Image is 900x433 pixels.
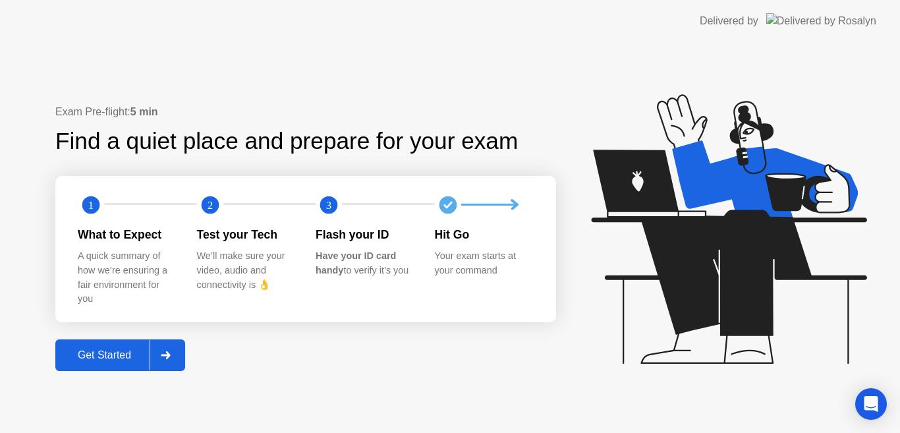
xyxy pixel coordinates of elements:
[207,199,212,212] text: 2
[130,106,158,117] b: 5 min
[316,226,414,243] div: Flash your ID
[435,226,533,243] div: Hit Go
[88,199,94,212] text: 1
[855,388,887,420] div: Open Intercom Messenger
[197,226,295,243] div: Test your Tech
[316,249,414,277] div: to verify it’s you
[55,124,520,159] div: Find a quiet place and prepare for your exam
[197,249,295,292] div: We’ll make sure your video, audio and connectivity is 👌
[55,339,185,371] button: Get Started
[326,199,331,212] text: 3
[700,13,758,29] div: Delivered by
[435,249,533,277] div: Your exam starts at your command
[78,249,176,306] div: A quick summary of how we’re ensuring a fair environment for you
[59,349,150,361] div: Get Started
[55,104,556,120] div: Exam Pre-flight:
[78,226,176,243] div: What to Expect
[766,13,876,28] img: Delivered by Rosalyn
[316,250,396,275] b: Have your ID card handy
